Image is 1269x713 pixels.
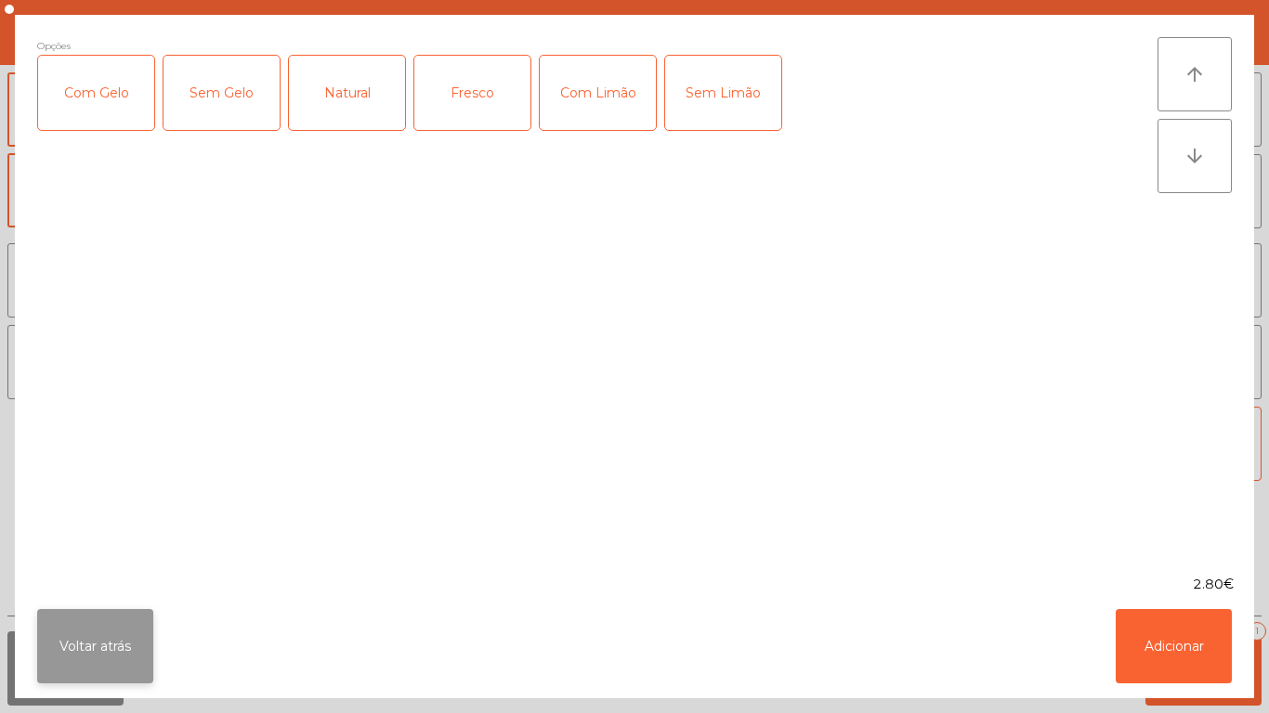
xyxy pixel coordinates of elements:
div: Sem Limão [665,56,781,130]
div: Fresco [414,56,530,130]
button: Adicionar [1116,609,1232,683]
div: Sem Gelo [164,56,280,130]
div: Com Limão [540,56,656,130]
div: 2.80€ [15,575,1254,594]
span: Opções [37,37,71,55]
button: Voltar atrás [37,609,153,683]
div: Com Gelo [38,56,154,130]
i: arrow_upward [1184,63,1206,85]
button: arrow_upward [1158,37,1232,111]
div: Natural [289,56,405,130]
button: arrow_downward [1158,119,1232,193]
i: arrow_downward [1184,145,1206,167]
